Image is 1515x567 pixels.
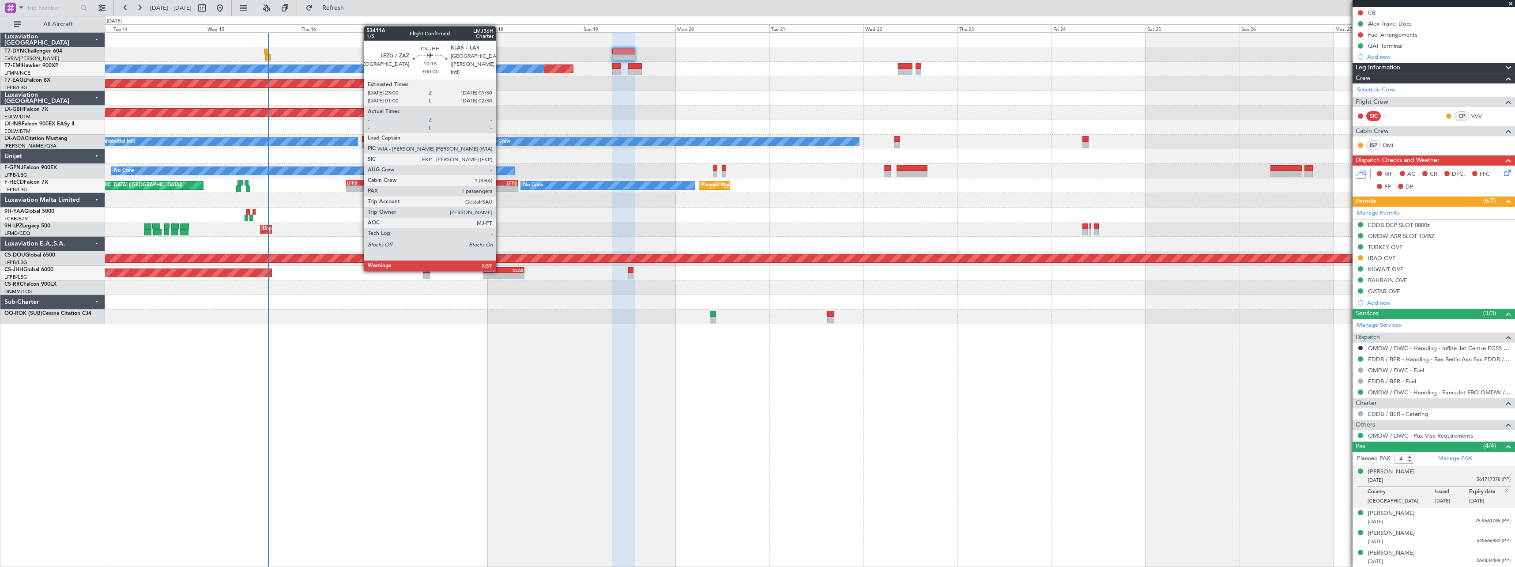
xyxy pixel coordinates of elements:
[1368,9,1376,16] div: CB
[347,186,369,191] div: -
[4,113,30,120] a: EDLW/DTM
[476,180,497,185] div: KLAX
[10,17,96,31] button: All Aircraft
[1368,355,1511,363] a: EDDB / BER - Handling - Bas Berlin Avn Svc EDDB / SXF
[301,1,354,15] button: Refresh
[4,282,57,287] a: CS-RRCFalcon 900LX
[701,179,840,192] div: Planned Maint [GEOGRAPHIC_DATA] ([GEOGRAPHIC_DATA])
[582,24,676,32] div: Sun 19
[1356,126,1389,136] span: Cabin Crew
[1357,321,1401,330] a: Manage Services
[23,21,93,27] span: All Aircraft
[1368,468,1415,476] div: [PERSON_NAME]
[1356,155,1440,166] span: Dispatch Checks and Weather
[4,49,62,54] a: T7-DYNChallenger 604
[206,24,300,32] div: Wed 15
[476,186,497,191] div: -
[4,55,59,62] a: EVRA/[PERSON_NAME]
[1368,489,1435,498] p: Country
[1051,24,1146,32] div: Fri 24
[1366,140,1381,150] div: ISP
[957,24,1051,32] div: Thu 23
[1455,111,1469,121] div: CP
[4,107,48,112] a: LX-GBHFalcon 7X
[394,24,488,32] div: Fri 17
[1368,518,1383,525] span: [DATE]
[369,180,392,185] div: KLAX
[1483,196,1496,205] span: (6/7)
[376,164,396,178] div: No Crew
[4,259,27,266] a: LFPB/LBG
[1480,170,1490,179] span: FFC
[1368,254,1395,262] div: IRAQ OVF
[27,1,78,15] input: Trip Number
[4,49,24,54] span: T7-DYN
[1384,183,1391,192] span: FP
[1483,441,1496,450] span: (4/4)
[1368,509,1415,518] div: [PERSON_NAME]
[1368,31,1417,38] div: Fuel Arrangements
[263,223,408,236] div: Unplanned Maint [GEOGRAPHIC_DATA] ([GEOGRAPHIC_DATA])
[1356,442,1365,452] span: Pax
[4,165,23,170] span: F-GPNJ
[488,24,582,32] div: Sat 18
[1368,221,1430,229] div: EDDB DEP SLOT 0800z
[1368,389,1511,396] a: OMDW / DWC - Handling - ExecuJet FBO OMDW / DWC
[1146,24,1240,32] div: Sat 25
[1430,170,1437,179] span: CR
[369,186,392,191] div: -
[1477,537,1511,545] span: 545666483 (PP)
[1452,170,1465,179] span: DFC,
[4,186,27,193] a: LFPB/LBG
[1357,86,1395,94] a: Schedule Crew
[1368,529,1415,538] div: [PERSON_NAME]
[4,223,22,229] span: 9H-LPZ
[1356,420,1375,430] span: Others
[4,78,26,83] span: T7-EAGL
[4,136,25,141] span: LX-AOA
[1471,112,1491,120] a: VVV
[4,274,27,280] a: LFPB/LBG
[4,136,68,141] a: LX-AOACitation Mustang
[4,172,27,178] a: LFPB/LBG
[1475,518,1511,525] span: 75 9561765 (PP)
[114,164,134,178] div: No Crew
[4,63,22,68] span: T7-EMI
[4,288,32,295] a: DNMM/LOS
[4,63,58,68] a: T7-EMIHawker 900XP
[1383,112,1403,120] div: - -
[4,121,74,127] a: LX-INBFalcon 900EX EASy II
[504,273,524,279] div: -
[1368,20,1412,27] div: Alex Travel Docs
[1477,557,1511,565] span: 064834489 (PP)
[4,121,22,127] span: LX-INB
[4,143,57,149] a: [PERSON_NAME]/QSA
[1368,558,1383,565] span: [DATE]
[1483,309,1496,318] span: (3/3)
[4,165,57,170] a: F-GPNJFalcon 900EX
[490,135,510,148] div: No Crew
[347,180,369,185] div: LFPB
[523,179,543,192] div: No Crew
[1368,498,1435,507] p: [GEOGRAPHIC_DATA]
[1435,498,1469,507] p: [DATE]
[1407,170,1415,179] span: AC
[497,186,517,191] div: -
[4,267,23,272] span: CS-JHH
[4,311,91,316] a: OO-ROK (SUB)Cessna Citation CJ4
[497,180,517,185] div: LFPB
[1438,454,1472,463] a: Manage PAX
[315,5,352,11] span: Refresh
[4,267,53,272] a: CS-JHHGlobal 6000
[1356,63,1400,73] span: Leg Information
[1368,344,1511,352] a: OMDW / DWC - Handling - Inflite Jet Centre EGSS / STN
[1368,410,1428,418] a: EDDB / BER - Catering
[1366,111,1381,121] div: SIC
[150,4,192,12] span: [DATE] - [DATE]
[1356,73,1371,83] span: Crew
[1356,398,1377,408] span: Charter
[4,223,50,229] a: 9H-LPZLegacy 500
[1368,538,1383,545] span: [DATE]
[1368,232,1435,240] div: OMDW ARR SLOT 1345Z
[300,24,394,32] div: Thu 16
